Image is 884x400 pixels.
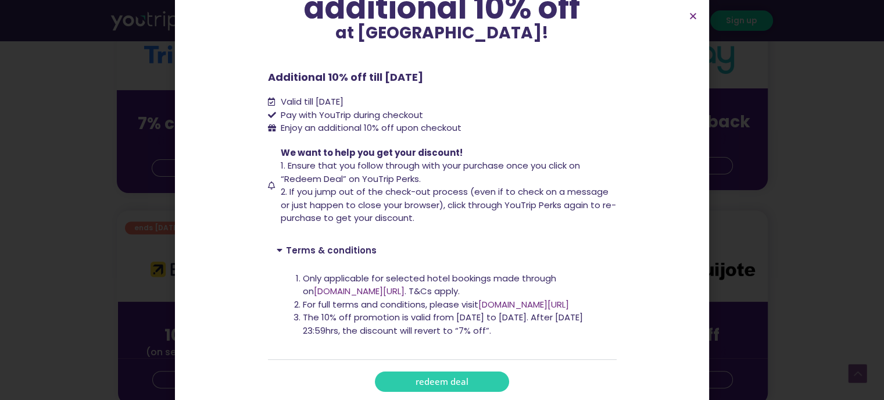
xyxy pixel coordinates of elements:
a: [DOMAIN_NAME][URL] [478,298,569,310]
a: [DOMAIN_NAME][URL] [314,285,405,297]
li: For full terms and conditions, please visit [303,298,608,312]
div: Terms & conditions [268,237,617,263]
span: We want to help you get your discount! [281,147,463,159]
p: at [GEOGRAPHIC_DATA]! [268,25,617,41]
li: Only applicable for selected hotel bookings made through on . T&Cs apply. [303,272,608,298]
span: Enjoy an additional 10% off upon checkout [281,122,461,134]
a: Terms & conditions [286,244,377,256]
span: 2. If you jump out of the check-out process (even if to check on a message or just happen to clos... [281,185,616,224]
span: 1. Ensure that you follow through with your purchase once you click on “Redeem Deal” on YouTrip P... [281,159,580,185]
li: The 10% off promotion is valid from [DATE] to [DATE]. After [DATE] 23:59hrs, the discount will re... [303,311,608,337]
span: Valid till [DATE] [278,95,343,109]
a: Close [689,12,697,20]
a: redeem deal [375,372,509,392]
span: redeem deal [416,377,468,386]
span: Pay with YouTrip during checkout [278,109,423,122]
div: Terms & conditions [268,263,617,360]
p: Additional 10% off till [DATE] [268,69,617,85]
